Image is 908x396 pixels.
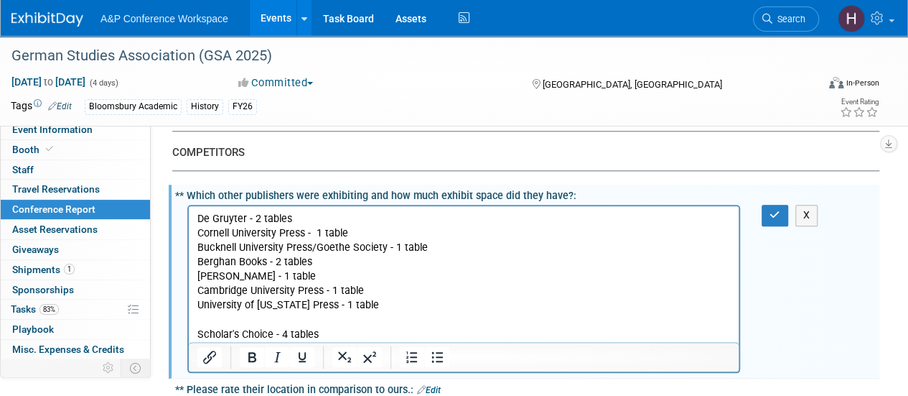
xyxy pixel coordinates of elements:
a: Booth [1,140,150,160]
span: Staff [12,164,34,175]
span: A&P Conference Workspace [100,13,228,24]
a: Search [753,6,819,32]
div: Event Format [752,75,879,96]
a: Staff [1,160,150,180]
button: X [795,205,818,226]
span: Shipments [12,264,75,275]
div: In-Person [846,78,879,88]
button: Numbered list [400,347,424,367]
span: [GEOGRAPHIC_DATA], [GEOGRAPHIC_DATA] [542,79,721,90]
button: Insert/edit link [197,347,222,367]
a: Travel Reservations [1,180,150,199]
div: Bloomsbury Academic [85,99,182,114]
span: Tasks [11,303,59,315]
i: Booth reservation complete [46,145,53,153]
a: Playbook [1,320,150,339]
td: Toggle Event Tabs [121,359,151,377]
span: (4 days) [88,78,118,88]
span: Conference Report [12,203,95,215]
div: History [187,99,223,114]
div: Event Rating [840,98,879,106]
a: Edit [417,385,441,395]
a: Edit [48,101,72,111]
span: Misc. Expenses & Credits [12,344,124,355]
button: Bold [240,347,264,367]
a: Misc. Expenses & Credits [1,340,150,359]
a: Conference Report [1,200,150,219]
a: Event Information [1,120,150,139]
span: Event Information [12,124,93,135]
button: Bullet list [425,347,449,367]
img: Hali Han [838,5,865,32]
button: Committed [233,75,319,91]
span: 1 [64,264,75,275]
td: Personalize Event Tab Strip [96,359,121,377]
button: Subscript [332,347,357,367]
div: FY26 [228,99,257,114]
button: Underline [290,347,314,367]
span: Giveaways [12,244,59,255]
p: It's clear we are one of the more popular presses at the co [9,6,542,20]
div: German Studies Association (GSA 2025) [6,43,805,69]
span: 83% [39,304,59,315]
span: Asset Reservations [12,224,98,235]
td: Tags [11,98,72,115]
img: ExhibitDay [11,12,83,27]
div: COMPETITORS [172,145,869,160]
button: Superscript [357,347,382,367]
a: Giveaways [1,240,150,259]
span: Playbook [12,323,54,335]
button: Italic [265,347,289,367]
a: Asset Reservations [1,220,150,239]
iframe: Rich Text Area [189,206,739,342]
img: Format-Inperson.png [829,77,843,88]
span: to [42,76,55,88]
body: Rich Text Area. Press ALT-0 for help. [8,6,543,20]
div: ** Which other publishers were exhibiting and how much exhibit space did they have?: [175,185,879,203]
a: Tasks83% [1,300,150,319]
a: Sponsorships [1,280,150,300]
span: Search [772,14,805,24]
span: Sponsorships [12,284,74,295]
a: Shipments1 [1,260,150,280]
span: [DATE] [DATE] [11,75,86,88]
span: Travel Reservations [12,183,100,195]
span: Booth [12,144,56,155]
